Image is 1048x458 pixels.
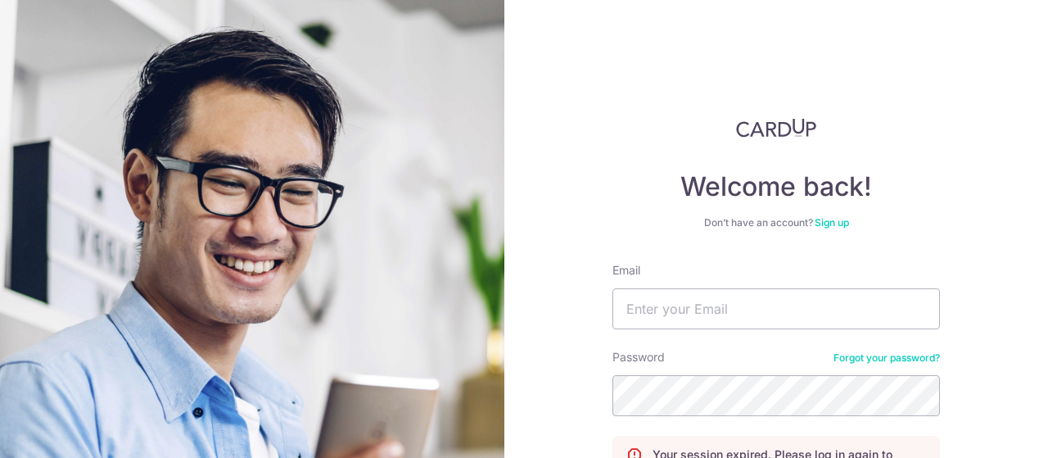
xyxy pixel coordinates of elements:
[612,349,665,365] label: Password
[736,118,816,138] img: CardUp Logo
[612,288,940,329] input: Enter your Email
[612,216,940,229] div: Don’t have an account?
[833,351,940,365] a: Forgot your password?
[815,216,849,229] a: Sign up
[612,262,640,279] label: Email
[612,170,940,203] h4: Welcome back!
